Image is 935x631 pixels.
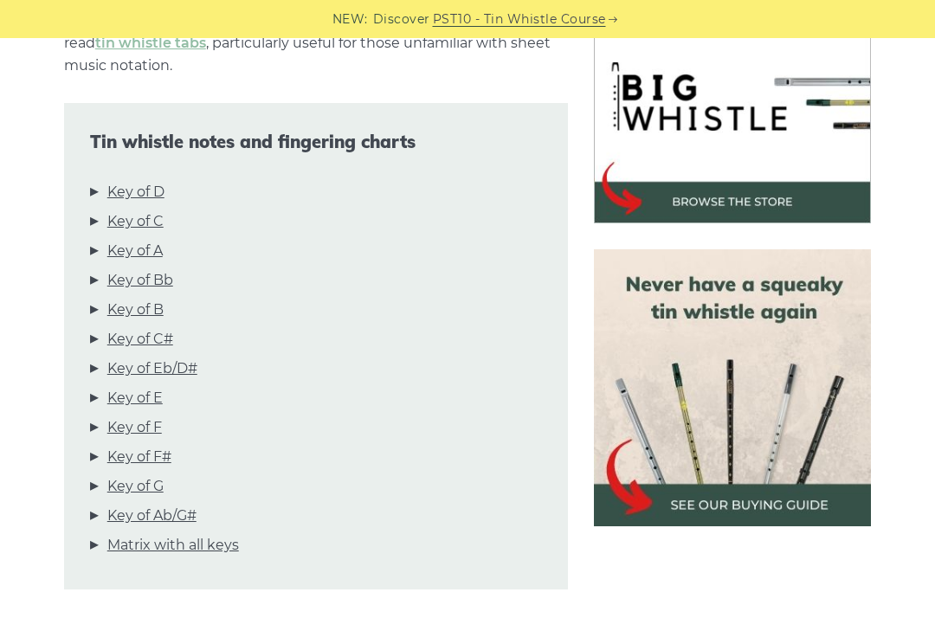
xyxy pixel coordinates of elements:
a: Key of B [107,299,164,321]
a: PST10 - Tin Whistle Course [433,10,606,29]
span: Tin whistle notes and fingering charts [90,132,543,152]
a: Key of Ab/G# [107,505,197,527]
a: Key of E [107,387,163,409]
a: Key of F# [107,446,171,468]
a: Key of D [107,181,164,203]
a: Key of Eb/D# [107,357,197,380]
a: Key of F [107,416,162,439]
a: Key of A [107,240,163,262]
img: tin whistle buying guide [594,249,871,526]
a: Key of G [107,475,164,498]
a: Matrix with all keys [107,534,239,557]
a: Key of C [107,210,164,233]
span: Discover [373,10,430,29]
a: tin whistle tabs [95,35,206,51]
a: Key of C# [107,328,173,351]
span: NEW: [332,10,368,29]
a: Key of Bb [107,269,173,292]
